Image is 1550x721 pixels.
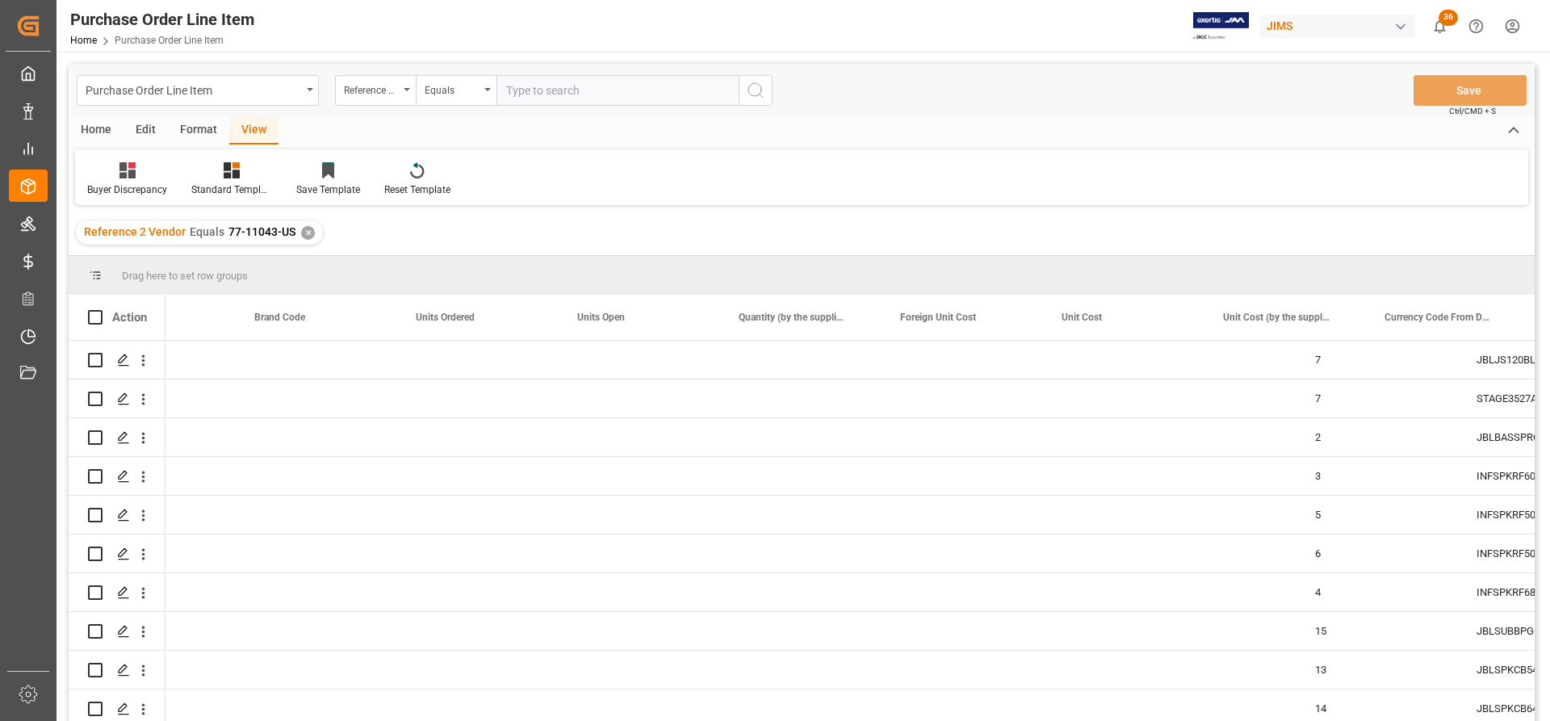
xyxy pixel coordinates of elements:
span: Reference 2 Vendor [84,225,186,238]
span: 77-11043-US [228,225,295,238]
span: Currency Code From Detail [1385,312,1493,323]
span: 36 [1439,10,1458,26]
div: Standard Templates [191,182,272,197]
div: Press SPACE to select this row. [69,457,165,496]
button: open menu [77,75,319,106]
div: Format [168,117,229,145]
div: Press SPACE to select this row. [69,496,165,534]
div: Press SPACE to select this row. [69,573,165,612]
div: Press SPACE to select this row. [69,418,165,457]
button: show 36 new notifications [1422,8,1458,44]
div: Purchase Order Line Item [86,79,301,99]
div: Press SPACE to select this row. [69,651,165,690]
div: ✕ [301,226,315,240]
img: Exertis%20JAM%20-%20Email%20Logo.jpg_1722504956.jpg [1193,12,1249,40]
span: Quantity (by the supplier) [739,312,847,323]
span: Unit Cost (by the supplier) [1223,312,1331,323]
button: search button [739,75,773,106]
div: Press SPACE to select this row. [69,612,165,651]
span: Units Open [577,312,625,323]
div: 4 [1296,573,1457,611]
div: 15 [1296,612,1457,650]
div: 5 [1296,496,1457,534]
span: Drag here to set row groups [122,270,248,282]
div: JIMS [1260,15,1415,38]
div: 7 [1296,379,1457,417]
button: open menu [335,75,416,106]
span: Unit Cost [1062,312,1102,323]
input: Type to search [496,75,739,106]
div: Press SPACE to select this row. [69,379,165,418]
button: Save [1414,75,1527,106]
span: Brand Code [254,312,305,323]
div: Action [112,310,147,325]
div: Reference 2 Vendor [344,79,399,98]
a: Home [70,35,97,46]
span: Ctrl/CMD + S [1449,105,1496,117]
div: Buyer Discrepancy [87,182,167,197]
span: Foreign Unit Cost [900,312,976,323]
span: Units Ordered [416,312,475,323]
div: 6 [1296,534,1457,572]
div: View [229,117,279,145]
div: Reset Template [384,182,450,197]
div: 7 [1296,341,1457,379]
button: Help Center [1458,8,1494,44]
div: Equals [425,79,480,98]
button: open menu [416,75,496,106]
div: 13 [1296,651,1457,689]
span: Equals [190,225,224,238]
div: 3 [1296,457,1457,495]
div: Save Template [296,182,360,197]
div: 2 [1296,418,1457,456]
div: Edit [124,117,168,145]
div: Purchase Order Line Item [70,7,254,31]
button: JIMS [1260,10,1422,41]
div: Press SPACE to select this row. [69,341,165,379]
div: Home [69,117,124,145]
div: Press SPACE to select this row. [69,534,165,573]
